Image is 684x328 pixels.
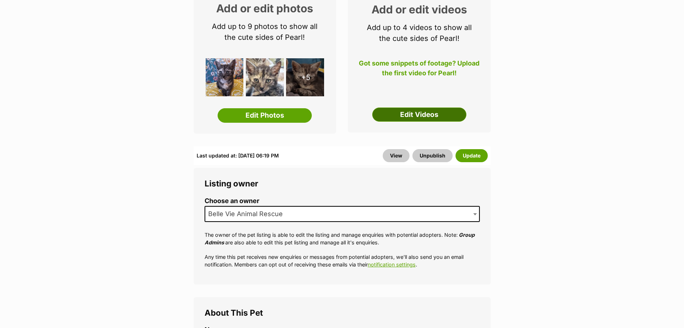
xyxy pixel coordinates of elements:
a: notification settings [368,261,416,268]
em: Group Admins [205,232,475,245]
a: View [383,149,410,162]
p: Any time this pet receives new enquiries or messages from potential adopters, we'll also send you... [205,253,480,269]
a: Edit Photos [218,108,312,123]
span: Belle Vie Animal Rescue [205,209,290,219]
p: The owner of the pet listing is able to edit the listing and manage enquiries with potential adop... [205,231,480,247]
p: Add up to 4 videos to show all the cute sides of Pearl! [359,22,480,44]
span: About This Pet [205,308,263,318]
p: Got some snippets of footage? Upload the first video for Pearl! [359,58,480,82]
div: Last updated at: [DATE] 06:19 PM [197,149,279,162]
a: Edit Videos [372,108,466,122]
button: Update [456,149,488,162]
span: Listing owner [205,178,258,188]
label: Choose an owner [205,197,480,205]
span: Belle Vie Animal Rescue [205,206,480,222]
p: Add up to 9 photos to show all the cute sides of Pearl! [205,21,326,43]
button: Unpublish [412,149,453,162]
h2: Add or edit photos [205,3,326,14]
div: +5 [286,58,324,96]
h2: Add or edit videos [359,4,480,15]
